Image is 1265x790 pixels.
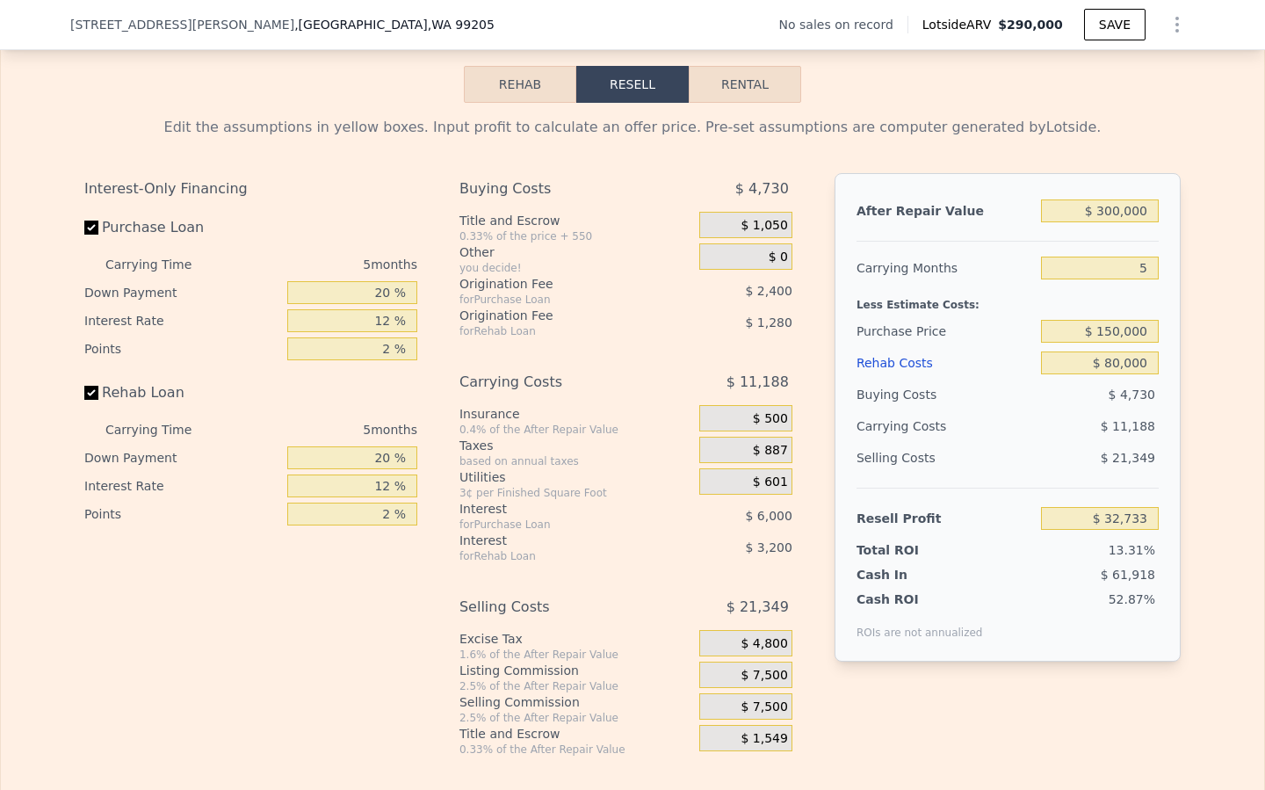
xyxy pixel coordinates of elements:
[84,386,98,400] input: Rehab Loan
[689,66,801,103] button: Rental
[459,293,655,307] div: for Purchase Loan
[735,173,789,205] span: $ 4,730
[84,377,280,409] label: Rehab Loan
[84,221,98,235] input: Purchase Loan
[857,347,1034,379] div: Rehab Costs
[459,630,692,648] div: Excise Tax
[459,324,655,338] div: for Rehab Loan
[459,500,655,518] div: Interest
[1084,9,1146,40] button: SAVE
[745,509,792,523] span: $ 6,000
[84,444,280,472] div: Down Payment
[227,250,417,279] div: 5 months
[745,315,792,330] span: $ 1,280
[459,591,655,623] div: Selling Costs
[84,212,280,243] label: Purchase Loan
[459,212,692,229] div: Title and Escrow
[84,117,1181,138] div: Edit the assumptions in yellow boxes. Input profit to calculate an offer price. Pre-set assumptio...
[857,284,1159,315] div: Less Estimate Costs:
[857,315,1034,347] div: Purchase Price
[459,275,655,293] div: Origination Fee
[1160,7,1195,42] button: Show Options
[464,66,576,103] button: Rehab
[459,243,692,261] div: Other
[459,743,692,757] div: 0.33% of the After Repair Value
[857,608,983,640] div: ROIs are not annualized
[459,679,692,693] div: 2.5% of the After Repair Value
[459,725,692,743] div: Title and Escrow
[459,261,692,275] div: you decide!
[459,532,655,549] div: Interest
[459,229,692,243] div: 0.33% of the price + 550
[741,731,787,747] span: $ 1,549
[459,662,692,679] div: Listing Commission
[745,284,792,298] span: $ 2,400
[459,173,655,205] div: Buying Costs
[998,18,1063,32] span: $290,000
[741,218,787,234] span: $ 1,050
[741,699,787,715] span: $ 7,500
[459,549,655,563] div: for Rehab Loan
[1101,568,1155,582] span: $ 61,918
[84,472,280,500] div: Interest Rate
[857,591,983,608] div: Cash ROI
[428,18,495,32] span: , WA 99205
[857,195,1034,227] div: After Repair Value
[459,405,692,423] div: Insurance
[459,307,655,324] div: Origination Fee
[857,442,1034,474] div: Selling Costs
[857,541,966,559] div: Total ROI
[753,443,788,459] span: $ 887
[227,416,417,444] div: 5 months
[726,366,789,398] span: $ 11,188
[769,250,788,265] span: $ 0
[459,648,692,662] div: 1.6% of the After Repair Value
[105,416,220,444] div: Carrying Time
[84,335,280,363] div: Points
[857,503,1034,534] div: Resell Profit
[84,173,417,205] div: Interest-Only Financing
[857,566,966,583] div: Cash In
[857,252,1034,284] div: Carrying Months
[459,711,692,725] div: 2.5% of the After Repair Value
[726,591,789,623] span: $ 21,349
[741,636,787,652] span: $ 4,800
[1101,451,1155,465] span: $ 21,349
[459,518,655,532] div: for Purchase Loan
[459,437,692,454] div: Taxes
[576,66,689,103] button: Resell
[84,279,280,307] div: Down Payment
[1109,543,1155,557] span: 13.31%
[294,16,495,33] span: , [GEOGRAPHIC_DATA]
[753,475,788,490] span: $ 601
[459,486,692,500] div: 3¢ per Finished Square Foot
[741,668,787,684] span: $ 7,500
[70,16,294,33] span: [STREET_ADDRESS][PERSON_NAME]
[459,468,692,486] div: Utilities
[459,693,692,711] div: Selling Commission
[857,410,966,442] div: Carrying Costs
[922,16,998,33] span: Lotside ARV
[105,250,220,279] div: Carrying Time
[745,540,792,554] span: $ 3,200
[779,16,907,33] div: No sales on record
[1109,592,1155,606] span: 52.87%
[459,454,692,468] div: based on annual taxes
[1101,419,1155,433] span: $ 11,188
[459,423,692,437] div: 0.4% of the After Repair Value
[1109,388,1155,402] span: $ 4,730
[459,366,655,398] div: Carrying Costs
[857,379,1034,410] div: Buying Costs
[753,411,788,427] span: $ 500
[84,307,280,335] div: Interest Rate
[84,500,280,528] div: Points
